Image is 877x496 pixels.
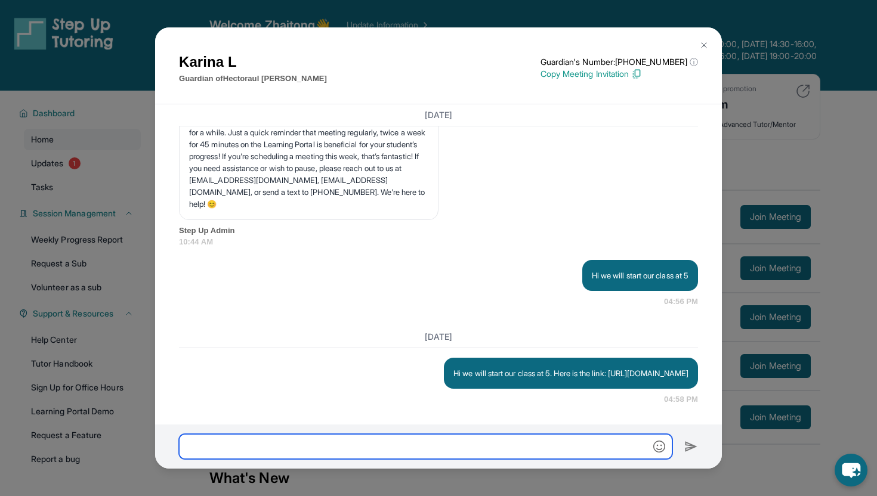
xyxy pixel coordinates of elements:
[179,51,327,73] h1: Karina L
[179,73,327,85] p: Guardian of Hectoraul [PERSON_NAME]
[664,296,698,308] span: 04:56 PM
[179,225,698,237] span: Step Up Admin
[653,441,665,452] img: Emoji
[835,454,867,486] button: chat-button
[690,56,698,68] span: ⓘ
[541,68,698,80] p: Copy Meeting Invitation
[453,367,688,379] p: Hi we will start our class at 5. Here is the link: [URL][DOMAIN_NAME]
[699,41,709,50] img: Close Icon
[592,269,688,281] p: Hi we will start our class at 5
[179,236,698,248] span: 10:44 AM
[179,109,698,121] h3: [DATE]
[189,103,428,210] p: Step Up Team Message: Hello [PERSON_NAME] and Zhaitong! 🌟 We're excited to hear from you! It seem...
[684,439,698,454] img: Send icon
[664,393,698,405] span: 04:58 PM
[541,56,698,68] p: Guardian's Number: [PHONE_NUMBER]
[631,69,642,79] img: Copy Icon
[179,331,698,343] h3: [DATE]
